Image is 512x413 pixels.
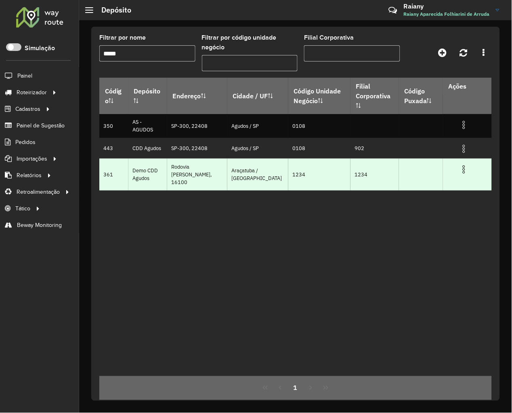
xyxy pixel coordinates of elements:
span: Beway Monitoring [17,221,62,229]
h2: Depósito [93,6,131,15]
td: Demo CDD Agudos [128,159,167,191]
td: Agudos / SP [227,138,288,159]
h3: Raiany [404,2,490,10]
th: Endereço [167,78,227,114]
th: Código [99,78,128,114]
a: Contato Rápido [384,2,402,19]
label: Filtrar por nome [99,33,146,42]
td: 1234 [350,159,399,191]
td: 361 [99,159,128,191]
td: Araçatuba / [GEOGRAPHIC_DATA] [227,159,288,191]
td: Rodovia [PERSON_NAME], 16100 [167,159,227,191]
span: Raiany Aparecida Folhiarini de Arruda [404,11,490,18]
span: Painel [17,72,32,80]
span: Cadastros [15,105,40,113]
label: Filtrar por código unidade negócio [202,33,298,52]
td: 1234 [288,159,350,191]
th: Depósito [128,78,167,114]
td: 902 [350,138,399,159]
td: 443 [99,138,128,159]
td: SP-300, 22408 [167,114,227,138]
th: Ações [443,78,491,95]
th: Código Unidade Negócio [288,78,350,114]
th: Código Puxada [399,78,443,114]
td: 0108 [288,138,350,159]
td: 350 [99,114,128,138]
label: Filial Corporativa [304,33,354,42]
span: Relatórios [17,171,42,180]
td: CDD Agudos [128,138,167,159]
span: Retroalimentação [17,188,60,196]
span: Painel de Sugestão [17,121,65,130]
td: 0108 [288,114,350,138]
span: Importações [17,155,47,163]
td: AS - AGUDOS [128,114,167,138]
span: Tático [15,204,30,213]
td: Agudos / SP [227,114,288,138]
span: Roteirizador [17,88,47,97]
button: 1 [288,380,303,396]
th: Cidade / UF [227,78,288,114]
span: Pedidos [15,138,36,146]
td: SP-300, 22408 [167,138,227,159]
th: Filial Corporativa [350,78,399,114]
label: Simulação [25,43,55,53]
